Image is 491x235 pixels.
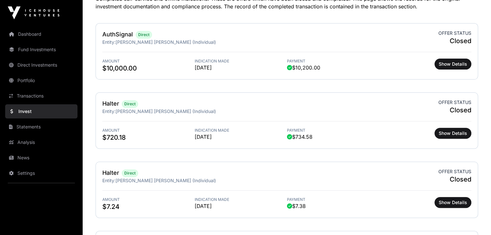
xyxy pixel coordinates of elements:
span: $734.58 [287,133,312,141]
button: Show Details [435,59,471,70]
a: Invest [5,104,77,118]
h2: Halter [102,99,119,108]
span: Show Details [439,61,467,67]
span: Entity: [102,108,116,114]
span: [DATE] [195,64,287,71]
span: $10,200.00 [287,64,320,71]
iframe: Chat Widget [459,204,491,235]
span: Indication Made [195,59,287,64]
span: Offer status [438,30,471,36]
span: Direct [138,32,149,37]
span: Entity: [102,178,116,183]
span: Closed [438,175,471,184]
span: Amount [102,197,195,202]
img: Icehouse Ventures Logo [8,6,59,19]
h2: Halter [102,168,119,177]
span: Indication Made [195,197,287,202]
a: Direct Investments [5,58,77,72]
button: Show Details [435,197,471,208]
span: Show Details [439,199,467,206]
span: Closed [438,106,471,115]
span: [DATE] [195,133,287,141]
span: [PERSON_NAME] [PERSON_NAME] (Individual) [116,108,216,114]
a: Dashboard [5,27,77,41]
span: $10,000.00 [102,64,195,73]
a: News [5,151,77,165]
span: Indication Made [195,128,287,133]
span: [DATE] [195,202,287,210]
span: Offer status [438,168,471,175]
a: Fund Investments [5,42,77,57]
span: Amount [102,128,195,133]
a: Transactions [5,89,77,103]
span: Direct [124,101,136,107]
span: Payment [287,197,379,202]
a: Analysis [5,135,77,149]
span: Show Details [439,130,467,136]
span: $720.18 [102,133,195,142]
span: [PERSON_NAME] [PERSON_NAME] (Individual) [116,178,216,183]
span: Payment [287,59,379,64]
a: Settings [5,166,77,180]
button: Show Details [435,128,471,139]
span: Payment [287,128,379,133]
span: Offer status [438,99,471,106]
span: [PERSON_NAME] [PERSON_NAME] (Individual) [116,39,216,45]
span: Entity: [102,39,116,45]
span: Closed [438,36,471,45]
h2: AuthSignal [102,30,133,39]
span: $7.24 [102,202,195,211]
a: Statements [5,120,77,134]
a: Portfolio [5,73,77,88]
span: Direct [124,171,136,176]
span: $7.38 [287,202,306,210]
span: Amount [102,59,195,64]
